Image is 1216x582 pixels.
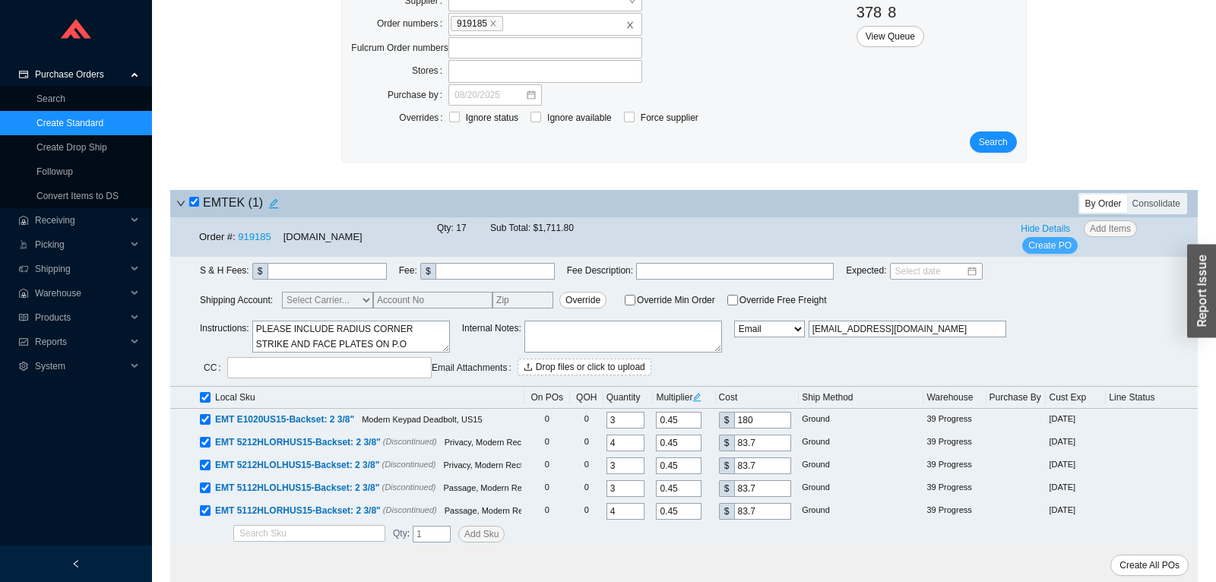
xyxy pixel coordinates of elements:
a: Create Standard [36,118,103,128]
input: Override Free Freight [727,295,738,305]
span: Override [565,293,600,308]
span: Modern Keypad Deadbolt, US15 [362,415,482,424]
th: Quantity [603,387,654,409]
label: Fulcrum Order numbers [351,37,448,59]
label: Overrides [399,107,448,128]
input: 919185closeclose [505,15,516,32]
span: View Queue [866,29,915,44]
td: [DATE] [1046,409,1106,432]
button: edit [263,193,284,214]
button: Create PO [1022,237,1078,254]
span: 378 [857,4,882,21]
span: upload [524,362,533,373]
span: Shipping Account: [200,292,606,308]
button: Create All POs [1110,555,1189,576]
span: Reports [35,330,126,354]
span: Instructions : [200,321,249,357]
span: System [35,354,126,378]
span: Fee : [399,263,417,280]
span: close [625,21,635,30]
span: Force supplier [635,110,705,125]
span: Passage, Modern Rectangular Rosette, Helios Lever, LH, US15 [443,483,679,492]
input: Override Min Order [625,295,635,305]
span: fund [18,337,29,346]
span: read [18,313,29,322]
td: [DATE] [1046,454,1106,477]
span: EMT 5212HLORHUS15-Backset: 2 3/8" [215,437,381,448]
span: close [489,20,497,27]
div: $ [719,457,734,474]
a: Create Drop Ship [36,142,107,153]
td: 39 Progress [923,477,986,500]
input: Account No [373,292,492,308]
button: Search [970,131,1017,153]
h4: EMTEK [189,193,284,214]
th: QOH [570,387,603,409]
a: Followup [36,166,73,177]
span: left [71,559,81,568]
span: EMT 5112HLORHUS15-Backset: 2 3/8" [215,505,381,516]
input: Zip [492,292,553,308]
button: Add Sku [458,526,505,542]
a: 919185 [238,231,271,242]
td: 0 [570,454,603,477]
span: Ignore status [460,110,524,125]
span: : [393,526,410,542]
i: (Discontinued) [383,437,437,446]
button: uploadDrop files or click to upload [518,359,651,375]
td: [DATE] [1046,500,1106,523]
input: 1 [413,526,451,542]
td: 39 Progress [923,409,986,432]
span: Hide Details [1021,221,1070,236]
span: setting [18,362,29,371]
span: Create All POs [1119,558,1180,573]
span: Local Sku [215,390,255,405]
span: edit [692,393,701,402]
span: Drop files or click to upload [536,359,645,375]
td: 0 [524,409,570,432]
a: Search [36,93,65,104]
td: Ground [799,432,923,454]
td: Ground [799,454,923,477]
td: 39 Progress [923,500,986,523]
span: Warehouse [35,281,126,305]
button: Add Items [1084,220,1137,237]
span: Purchase Orders [35,62,126,87]
td: 0 [524,477,570,500]
span: S & H Fees : [200,263,249,280]
td: 0 [570,477,603,500]
td: 39 Progress [923,432,986,454]
span: Override Min Order [637,296,715,305]
td: Ground [799,409,923,432]
span: Privacy, Modern Rectangular Rosette, Helios Lever, RH, US15 [445,438,676,447]
div: Multiplier [656,390,712,405]
td: 0 [524,432,570,454]
i: (Discontinued) [382,482,436,492]
span: EMT E1020US15-Backset: 2 3/8" [215,414,354,425]
span: Shipping [35,257,126,281]
label: Purchase by [388,84,448,106]
span: Qty [393,528,407,539]
span: Expected : [846,263,886,280]
label: Stores [412,60,448,81]
span: 17 [456,223,466,233]
label: CC [204,357,227,378]
div: $ [719,412,734,429]
span: Override Free Freight [739,296,827,305]
span: edit [264,198,283,209]
span: Privacy, Modern Rectangular Rosette, Helios Lever, LH, US15 [443,460,673,470]
label: Order numbers [377,13,448,34]
div: Consolidate [1127,195,1186,213]
span: Receiving [35,208,126,232]
span: credit-card [18,70,29,79]
div: $ [719,503,734,520]
span: Search [979,134,1008,150]
th: Cust Exp [1046,387,1106,409]
th: Ship Method [799,387,923,409]
span: Internal Notes : [462,321,521,357]
span: ( 1 ) [249,196,264,209]
span: Ignore available [541,110,618,125]
div: $ [719,480,734,497]
button: Hide Details [1015,220,1076,237]
input: 08/20/2025 [454,87,525,103]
